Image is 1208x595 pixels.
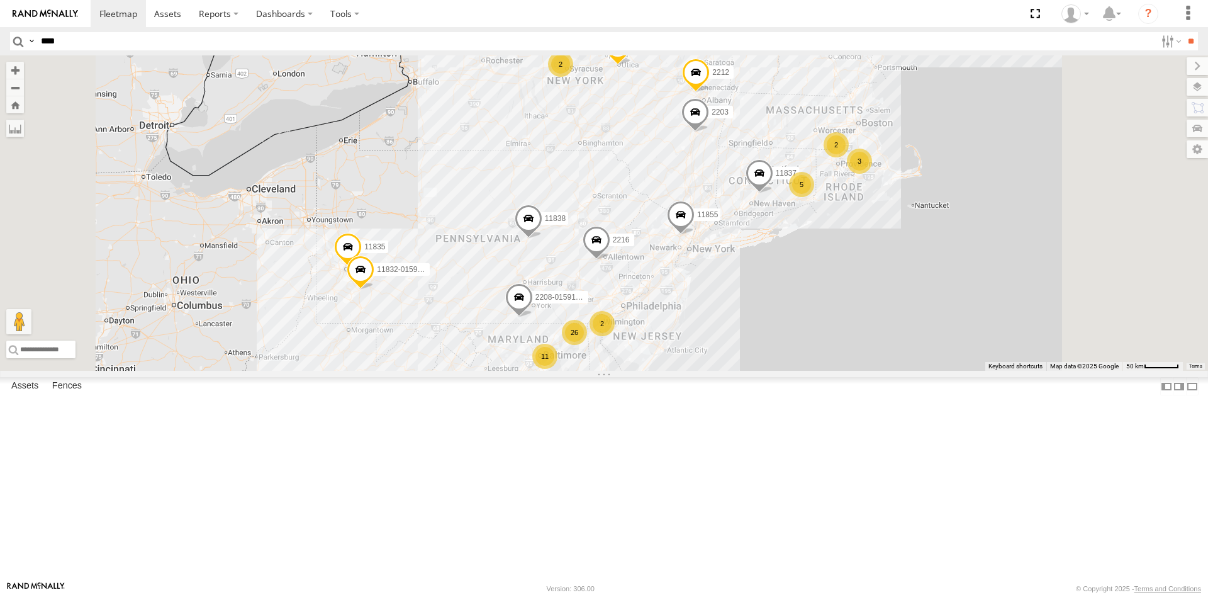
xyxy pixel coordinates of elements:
[5,378,45,395] label: Assets
[789,172,814,197] div: 5
[1134,585,1201,592] a: Terms and Conditions
[364,242,385,251] span: 11835
[1122,362,1183,371] button: Map Scale: 50 km per 52 pixels
[535,292,618,301] span: 2208-015910002284753
[1050,363,1119,370] span: Map data ©2025 Google
[1186,377,1199,395] label: Hide Summary Table
[46,378,88,395] label: Fences
[6,309,31,334] button: Drag Pegman onto the map to open Street View
[6,79,24,96] button: Zoom out
[824,132,849,157] div: 2
[988,362,1043,371] button: Keyboard shortcuts
[712,108,729,116] span: 2203
[1138,4,1158,24] i: ?
[545,213,566,222] span: 11838
[548,52,573,77] div: 2
[697,210,718,219] span: 11855
[590,311,615,336] div: 2
[1076,585,1201,592] div: © Copyright 2025 -
[847,149,872,174] div: 3
[532,344,557,369] div: 11
[1160,377,1173,395] label: Dock Summary Table to the Left
[1057,4,1093,23] div: Thomas Ward
[1189,364,1202,369] a: Terms (opens in new tab)
[6,120,24,137] label: Measure
[1156,32,1183,50] label: Search Filter Options
[776,168,797,177] span: 11837
[1173,377,1185,395] label: Dock Summary Table to the Right
[1126,363,1144,370] span: 50 km
[7,582,65,595] a: Visit our Website
[26,32,36,50] label: Search Query
[13,9,78,18] img: rand-logo.svg
[613,235,630,244] span: 2216
[377,264,463,273] span: 11832-015910002299678
[562,320,587,345] div: 26
[1187,140,1208,158] label: Map Settings
[6,96,24,113] button: Zoom Home
[712,68,729,77] span: 2212
[6,62,24,79] button: Zoom in
[547,585,595,592] div: Version: 306.00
